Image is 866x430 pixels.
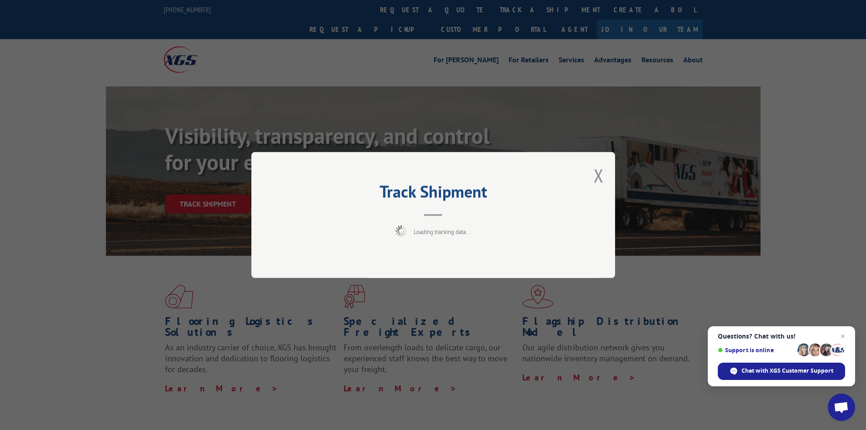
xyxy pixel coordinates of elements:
[718,363,845,380] div: Chat with XGS Customer Support
[718,347,794,354] span: Support is online
[414,228,471,236] span: Loading tracking data...
[395,225,407,237] img: xgs-loading
[828,394,855,421] div: Open chat
[594,163,604,187] button: Close modal
[837,331,848,342] span: Close chat
[297,185,570,202] h2: Track Shipment
[718,333,845,340] span: Questions? Chat with us!
[741,367,833,375] span: Chat with XGS Customer Support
